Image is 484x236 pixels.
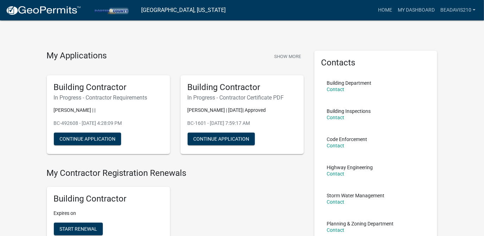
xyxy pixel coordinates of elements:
[327,143,345,148] a: Contact
[327,165,373,170] p: Highway Engineering
[327,109,371,114] p: Building Inspections
[327,227,345,233] a: Contact
[327,87,345,92] a: Contact
[47,51,107,61] h4: My Applications
[438,4,478,17] a: BeaDavis210
[54,194,163,204] h5: Building Contractor
[54,94,163,101] h6: In Progress - Contractor Requirements
[59,226,97,232] span: Start Renewal
[327,221,394,226] p: Planning & Zoning Department
[188,107,297,114] p: [PERSON_NAME] | [DATE]| Approved
[54,82,163,93] h5: Building Contractor
[54,210,163,217] p: Expires on
[54,120,163,127] p: BC-492608 - [DATE] 4:28:09 PM
[54,133,121,145] button: Continue Application
[47,168,304,178] h4: My Contractor Registration Renewals
[188,82,297,93] h5: Building Contractor
[54,107,163,114] p: [PERSON_NAME] | |
[327,199,345,205] a: Contact
[188,120,297,127] p: BC-1601 - [DATE] 7:59:17 AM
[188,133,255,145] button: Continue Application
[188,94,297,101] h6: In Progress - Contractor Certificate PDF
[327,115,345,120] a: Contact
[327,193,385,198] p: Storm Water Management
[327,81,372,85] p: Building Department
[327,137,367,142] p: Code Enforcement
[54,223,103,235] button: Start Renewal
[321,58,430,68] h5: Contacts
[395,4,438,17] a: My Dashboard
[141,4,226,16] a: [GEOGRAPHIC_DATA], [US_STATE]
[87,5,136,15] img: Porter County, Indiana
[327,171,345,177] a: Contact
[375,4,395,17] a: Home
[271,51,304,62] button: Show More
